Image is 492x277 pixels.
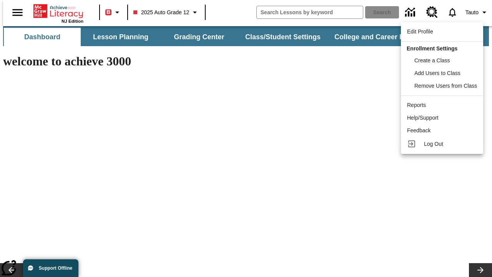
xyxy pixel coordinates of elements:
span: Add Users to Class [414,70,460,76]
span: Help/Support [407,115,439,121]
span: Feedback [407,127,430,133]
span: Log Out [424,141,443,147]
span: Edit Profile [407,28,433,35]
span: Remove Users from Class [414,83,477,89]
span: Reports [407,102,426,108]
span: Create a Class [414,57,450,63]
span: Enrollment Settings [407,45,457,52]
